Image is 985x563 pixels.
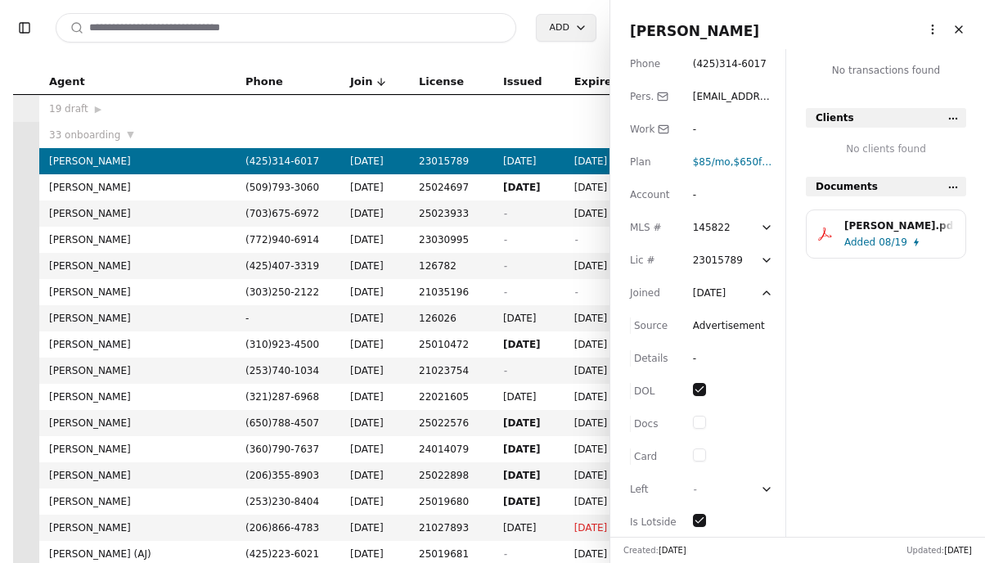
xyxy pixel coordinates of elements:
span: - [574,286,578,298]
span: [DATE] [574,205,632,222]
span: [DATE] [350,153,399,169]
span: [DATE] [574,546,632,562]
span: 23015789 [419,153,484,169]
div: Is Lotside [630,514,677,530]
div: Work [630,121,677,137]
span: [DATE] [350,493,399,510]
div: Card [630,448,677,465]
span: [DATE] [350,441,399,457]
div: Phone [630,56,677,72]
span: Agent [49,73,85,91]
div: Lic # [630,252,677,268]
span: ▶ [95,102,101,117]
span: [DATE] [350,310,399,327]
span: ( 310 ) 923 - 4500 [245,339,319,350]
span: ( 425 ) 314 - 6017 [693,58,767,70]
span: ( 425 ) 407 - 3319 [245,260,319,272]
span: ( 206 ) 355 - 8903 [245,470,319,481]
span: ( 772 ) 940 - 6914 [245,234,319,245]
span: Issued [503,73,542,91]
span: [PERSON_NAME] [49,179,226,196]
span: [DATE] [503,520,555,536]
span: ▼ [127,128,133,142]
span: 25019680 [419,493,484,510]
div: Updated: [906,544,972,556]
span: 24014079 [419,441,484,457]
span: ( 650 ) 788 - 4507 [245,417,319,429]
span: Documents [816,178,878,195]
span: [PERSON_NAME] [49,415,226,431]
span: 25019681 [419,546,484,562]
span: [DATE] [503,153,555,169]
span: $650 fee [734,156,775,168]
span: [PERSON_NAME] [49,363,226,379]
div: [DATE] [693,285,726,301]
span: 25024697 [419,179,484,196]
span: 21027893 [419,520,484,536]
div: - [693,350,722,367]
span: - [693,484,696,495]
span: [DATE] [350,179,399,196]
span: [DATE] [944,546,972,555]
span: [DATE] [503,441,555,457]
span: [DATE] [574,179,632,196]
span: [DATE] [574,363,632,379]
span: [DATE] [503,415,555,431]
div: [PERSON_NAME].pdf [844,218,954,234]
span: 25022898 [419,467,484,484]
div: 23015789 [693,252,743,268]
span: [DATE] [574,441,632,457]
span: Clients [816,110,854,126]
span: [DATE] [503,467,555,484]
span: [DATE] [574,467,632,484]
span: ( 703 ) 675 - 6972 [245,208,319,219]
span: [DATE] [350,389,399,405]
span: ( 425 ) 314 - 6017 [245,155,319,167]
div: DOL [630,383,677,399]
div: Account [630,187,677,203]
span: 126026 [419,310,484,327]
span: , [734,156,777,168]
span: ( 303 ) 250 - 2122 [245,286,319,298]
span: - [503,208,506,219]
span: [PERSON_NAME] [49,284,226,300]
span: [DATE] [350,467,399,484]
div: Docs [630,416,677,432]
div: - [693,187,722,203]
span: [DATE] [574,493,632,510]
div: - [693,121,722,137]
span: - [503,260,506,272]
span: [DATE] [350,546,399,562]
div: MLS # [630,219,677,236]
span: Phone [245,73,283,91]
span: [PERSON_NAME] [49,389,226,405]
span: [EMAIL_ADDRESS][DOMAIN_NAME] [693,91,772,135]
span: ( 253 ) 230 - 8404 [245,496,319,507]
span: 33 onboarding [49,127,120,143]
div: Pers. [630,88,677,105]
span: [DATE] [350,363,399,379]
span: [DATE] [503,310,555,327]
span: [PERSON_NAME] [49,467,226,484]
span: [PERSON_NAME] [630,23,759,39]
span: - [503,548,506,560]
div: Left [630,481,677,498]
span: [DATE] [350,258,399,274]
span: Join [350,73,372,91]
span: - [245,310,331,327]
span: ( 321 ) 287 - 6968 [245,391,319,403]
span: 23030995 [419,232,484,248]
span: [DATE] [574,520,632,536]
span: [PERSON_NAME] [49,441,226,457]
div: 19 draft [49,101,226,117]
button: [PERSON_NAME].pdfAdded08/19 [806,209,966,259]
span: - [574,234,578,245]
span: [DATE] [350,232,399,248]
div: Source [630,318,677,334]
span: [DATE] [503,179,555,196]
span: 126782 [419,258,484,274]
button: Add [536,14,596,42]
span: ( 509 ) 793 - 3060 [245,182,319,193]
span: Added [844,234,875,250]
div: Created: [623,544,686,556]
